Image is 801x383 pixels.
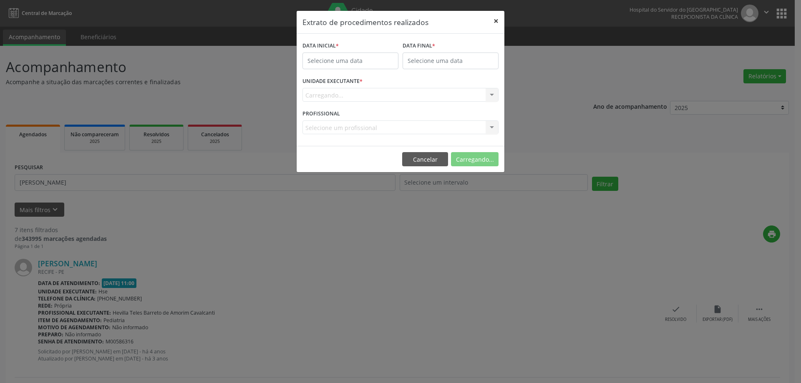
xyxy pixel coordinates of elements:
button: Carregando... [451,152,499,166]
label: PROFISSIONAL [302,108,340,120]
h5: Extrato de procedimentos realizados [302,17,428,28]
label: DATA FINAL [403,40,435,53]
button: Cancelar [402,152,448,166]
label: DATA INICIAL [302,40,339,53]
input: Selecione uma data [403,53,499,69]
input: Selecione uma data [302,53,398,69]
label: UNIDADE EXECUTANTE [302,75,363,88]
button: Close [488,11,504,31]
